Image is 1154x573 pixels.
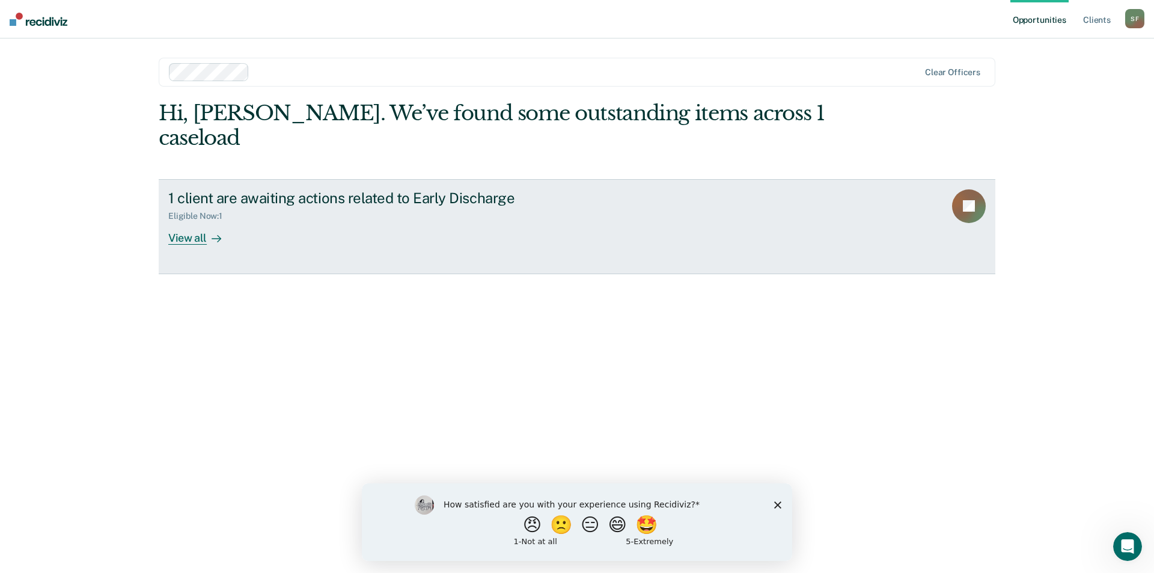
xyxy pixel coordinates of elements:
div: Eligible Now : 1 [168,211,232,221]
button: SF [1125,9,1144,28]
div: 1 client are awaiting actions related to Early Discharge [168,189,590,207]
iframe: Survey by Kim from Recidiviz [362,483,792,561]
a: 1 client are awaiting actions related to Early DischargeEligible Now:1View all [159,179,995,274]
div: Clear officers [925,67,980,78]
div: S F [1125,9,1144,28]
img: Recidiviz [10,13,67,26]
div: Hi, [PERSON_NAME]. We’ve found some outstanding items across 1 caseload [159,101,828,150]
div: View all [168,221,236,245]
iframe: Intercom live chat [1113,532,1142,561]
